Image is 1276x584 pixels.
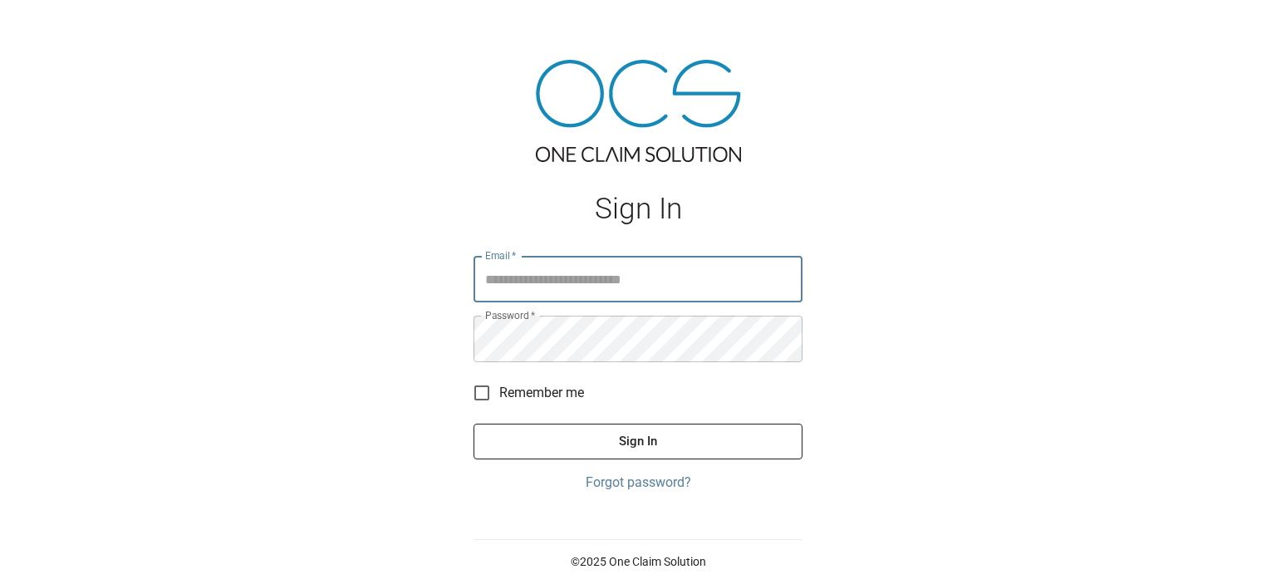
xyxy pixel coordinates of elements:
h1: Sign In [474,192,802,226]
a: Forgot password? [474,473,802,493]
img: ocs-logo-tra.png [536,60,741,162]
span: Remember me [499,383,584,403]
img: ocs-logo-white-transparent.png [20,10,86,43]
button: Sign In [474,424,802,459]
label: Password [485,308,535,322]
label: Email [485,248,517,263]
p: © 2025 One Claim Solution [474,553,802,570]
